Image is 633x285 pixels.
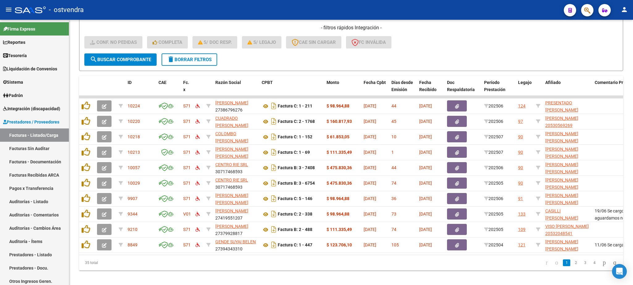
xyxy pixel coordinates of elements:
span: [PERSON_NAME] [215,224,248,229]
i: Descargar documento [270,147,278,157]
span: V01 [183,212,191,216]
span: [PERSON_NAME] [PERSON_NAME] 27554313553 [545,239,578,258]
span: 74 [391,181,396,186]
i: Descargar documento [270,224,278,234]
span: CPBT [262,80,273,85]
span: S71 [183,181,191,186]
a: 3 [581,259,589,266]
datatable-header-cell: CAE [156,76,181,103]
span: 9907 [128,196,137,201]
mat-icon: person [621,6,628,13]
span: S71 [183,196,191,201]
a: 4 [591,259,598,266]
i: Descargar documento [270,194,278,203]
h4: - filtros rápidos Integración - [84,24,618,31]
span: 202505 [484,181,503,186]
span: Firma Express [3,26,35,32]
span: GENDE SUYAI BELEN [215,239,256,244]
strong: $ 111.335,49 [327,150,352,155]
strong: $ 160.817,93 [327,119,352,124]
span: S71 [183,150,191,155]
span: 9344 [128,212,137,216]
datatable-header-cell: Legajo [516,76,534,103]
datatable-header-cell: Doc Respaldatoria [445,76,482,103]
span: CASILLI [PERSON_NAME] 20583630164 [545,208,578,228]
div: 27394343310 [215,238,257,251]
span: CENTRO RIE SRL [215,162,248,167]
datatable-header-cell: Días desde Emisión [389,76,417,103]
li: page 4 [590,258,599,268]
span: 202504 [484,242,503,247]
div: 27419551207 [215,207,257,220]
button: CAE SIN CARGAR [286,36,341,48]
span: [DATE] [364,227,376,232]
button: Buscar Comprobante [84,53,157,66]
span: [DATE] [364,196,376,201]
span: [DATE] [364,103,376,108]
button: S/ legajo [242,36,281,48]
span: [PERSON_NAME] [PERSON_NAME] [215,193,248,205]
span: Días desde Emisión [391,80,413,92]
div: 90 [518,164,523,171]
span: S71 [183,134,191,139]
li: page 3 [580,258,590,268]
span: 11/06 Se carga NC [595,242,631,247]
div: 121 [518,241,525,249]
span: PRESENTADO [PERSON_NAME] 27561264061 [545,100,578,119]
strong: $ 475.830,36 [327,165,352,170]
mat-icon: delete [167,56,175,63]
span: Completa [153,40,182,45]
span: 10224 [128,103,140,108]
strong: Factura C: 1 - 211 [278,104,312,109]
span: Tesorería [3,52,27,59]
span: 202506 [484,165,503,170]
strong: Factura B: 2 - 488 [278,227,312,232]
span: 202506 [484,119,503,124]
span: [PERSON_NAME] [215,208,248,213]
datatable-header-cell: Período Prestación [482,76,516,103]
span: [DATE] [419,165,432,170]
button: FC Inválida [346,36,391,48]
datatable-header-cell: ID [125,76,156,103]
i: Descargar documento [270,240,278,250]
button: Conf. no pedidas [84,36,142,48]
a: 1 [563,259,570,266]
span: [DATE] [419,227,432,232]
span: 202507 [484,150,503,155]
span: [PERSON_NAME] [PERSON_NAME] [215,147,248,159]
a: go to first page [543,259,551,266]
span: [DATE] [364,212,376,216]
a: 2 [572,259,580,266]
i: Descargar documento [270,163,278,173]
a: go to last page [610,259,619,266]
div: 133 [518,211,525,218]
span: 202507 [484,134,503,139]
span: 44 [391,103,396,108]
span: Borrar Filtros [167,57,212,62]
span: VISO [PERSON_NAME] 20532048541 [545,224,589,236]
span: [PERSON_NAME] 20530569269 [545,116,578,128]
span: Padrón [3,92,23,99]
a: go to previous page [552,259,561,266]
datatable-header-cell: Fc. x [181,76,193,103]
li: page 1 [562,258,571,268]
span: 202506 [484,196,503,201]
div: Open Intercom Messenger [612,264,627,279]
span: [DATE] [364,119,376,124]
strong: Factura C: 1 - 152 [278,135,312,140]
strong: Factura C: 2 - 1768 [278,119,315,124]
span: Sistema [3,79,23,86]
span: [PERSON_NAME] [PERSON_NAME] 27579281915 [545,178,578,197]
div: 124 [518,103,525,110]
span: [DATE] [419,103,432,108]
span: S/ Doc Resp. [198,40,232,45]
strong: $ 98.964,88 [327,103,349,108]
span: S71 [183,119,191,124]
span: Afiliado [545,80,561,85]
button: Borrar Filtros [162,53,217,66]
span: 8849 [128,242,137,247]
i: Descargar documento [270,209,278,219]
span: S71 [183,227,191,232]
span: Prestadores / Proveedores [3,119,59,125]
span: S71 [183,103,191,108]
